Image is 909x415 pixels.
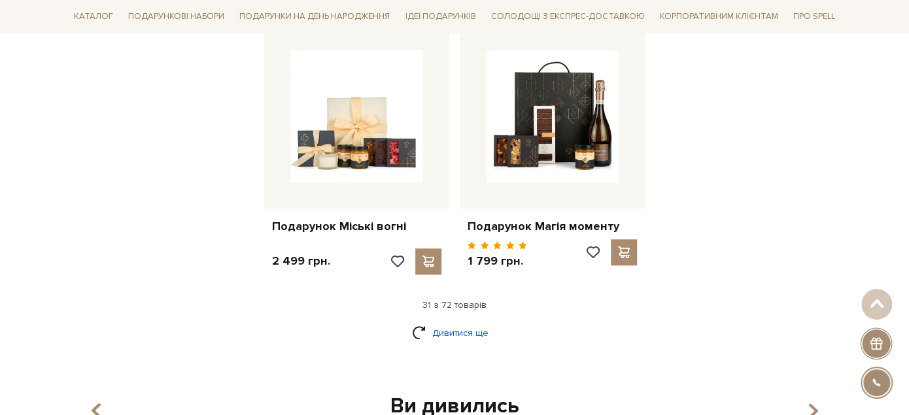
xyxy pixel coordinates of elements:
a: Каталог [69,7,118,27]
a: Подарункові набори [123,7,230,27]
a: Подарунки на День народження [234,7,395,27]
p: 2 499 грн. [272,254,330,269]
a: Ідеї подарунків [400,7,481,27]
a: Дивитися ще [412,322,497,344]
a: Солодощі з експрес-доставкою [486,5,650,27]
a: Корпоративним клієнтам [655,7,783,27]
a: Про Spell [788,7,840,27]
a: Подарунок Міські вогні [272,219,441,234]
p: 1 799 грн. [468,254,527,269]
div: 31 з 72 товарів [63,299,846,311]
a: Подарунок Магія моменту [468,219,637,234]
